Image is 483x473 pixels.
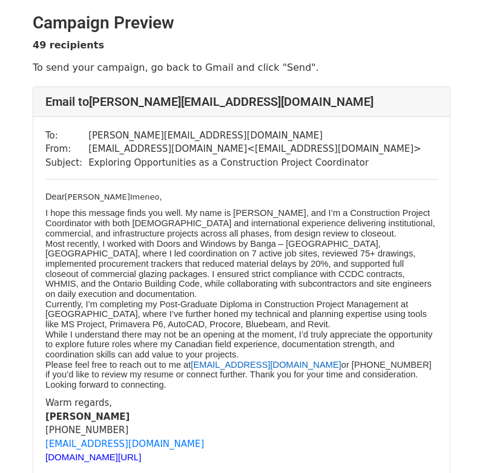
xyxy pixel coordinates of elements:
[191,360,341,370] a: [EMAIL_ADDRESS][DOMAIN_NAME]
[45,94,438,109] h4: Email to [PERSON_NAME][EMAIL_ADDRESS][DOMAIN_NAME]
[45,192,65,201] font: Dear
[159,192,162,201] span: ,
[88,142,421,156] td: [EMAIL_ADDRESS][DOMAIN_NAME] < [EMAIL_ADDRESS][DOMAIN_NAME] >
[33,13,450,33] h2: Campaign Preview
[45,208,435,390] font: I hope this message finds you well. My name is [PERSON_NAME], and I’m a Construction Project Coor...
[45,411,130,422] strong: [PERSON_NAME]
[130,192,160,201] span: Imeneo
[45,142,88,156] td: From:
[45,439,204,449] a: [EMAIL_ADDRESS][DOMAIN_NAME]
[45,452,141,462] a: [DOMAIN_NAME][URL]
[33,61,450,74] p: To send your campaign, go back to Gmail and click "Send".
[45,156,88,170] td: Subject:
[45,396,438,465] div: Warm regards, [PHONE_NUMBER]
[65,192,130,201] span: [PERSON_NAME]
[88,156,421,170] td: Exploring Opportunities as a Construction Project Coordinator
[88,129,421,143] td: [PERSON_NAME][EMAIL_ADDRESS][DOMAIN_NAME]
[45,129,88,143] td: To:
[33,39,104,51] strong: 49 recipients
